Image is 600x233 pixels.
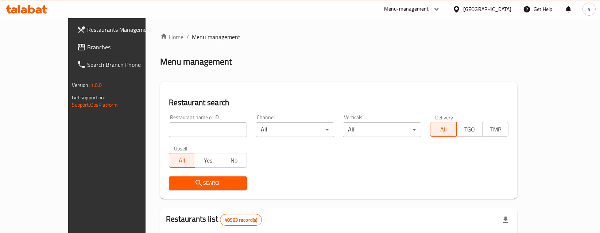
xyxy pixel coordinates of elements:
label: Delivery [435,115,453,120]
button: All [430,122,456,137]
a: Support.OpsPlatform [72,100,118,110]
nav: breadcrumb [160,33,518,41]
label: Upsell [174,146,187,151]
h2: Restaurant search [169,97,509,108]
h2: Restaurants list [166,214,262,226]
div: All [256,122,334,137]
button: TGO [456,122,483,137]
div: Menu-management [384,5,429,14]
span: Restaurants Management [87,25,163,34]
span: Menu management [192,33,240,41]
span: a [588,5,590,13]
span: Search [175,179,241,188]
div: All [343,122,421,137]
div: [GEOGRAPHIC_DATA] [463,5,511,13]
button: No [221,153,247,168]
button: All [169,153,195,168]
span: No [224,155,244,166]
span: Branches [87,43,163,51]
button: Yes [195,153,221,168]
span: Version: [72,80,90,90]
span: All [172,155,192,166]
button: Search [169,176,247,190]
span: Search Branch Phone [87,60,163,69]
h2: Menu management [160,56,232,68]
div: Export file [497,211,514,229]
span: 40983 record(s) [220,217,262,224]
a: Search Branch Phone [71,56,169,73]
input: Search for restaurant name or ID.. [169,122,247,137]
a: Restaurants Management [71,21,169,38]
span: Yes [198,155,218,166]
button: TMP [482,122,508,137]
span: TMP [485,124,506,135]
span: All [433,124,453,135]
span: 1.0.0 [91,80,102,90]
div: Total records count [220,214,262,226]
a: Branches [71,38,169,56]
span: TGO [460,124,480,135]
li: / [186,33,189,41]
a: Home [160,33,183,41]
span: Get support on: [72,93,105,102]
